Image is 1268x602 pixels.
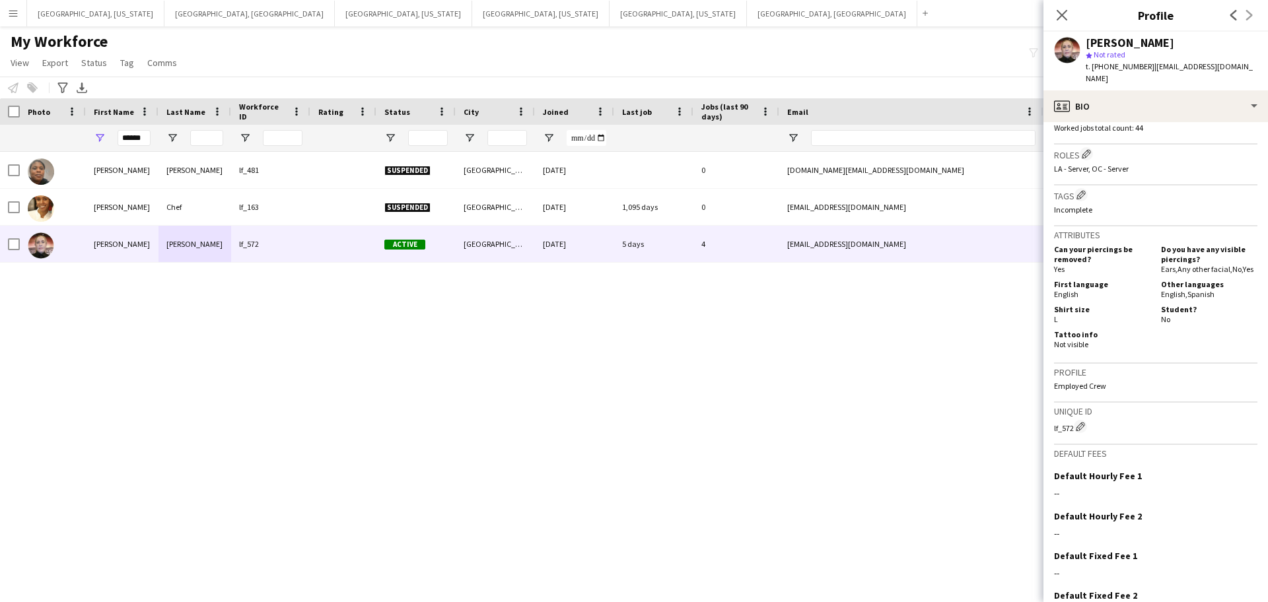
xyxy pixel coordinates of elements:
[1161,264,1178,274] span: Ears ,
[1054,339,1088,349] span: Not visible
[1054,366,1257,378] h3: Profile
[1161,279,1257,289] h5: Other languages
[231,189,310,225] div: lf_163
[779,226,1043,262] div: [EMAIL_ADDRESS][DOMAIN_NAME]
[28,158,54,185] img: Alicia Chambers
[1161,304,1257,314] h5: Student?
[1161,314,1170,324] span: No
[5,54,34,71] a: View
[1054,405,1257,417] h3: Unique ID
[335,1,472,26] button: [GEOGRAPHIC_DATA], [US_STATE]
[1054,527,1257,539] div: --
[81,57,107,69] span: Status
[1054,329,1150,339] h5: Tattoo info
[11,57,29,69] span: View
[86,189,158,225] div: [PERSON_NAME]
[1094,50,1125,59] span: Not rated
[456,152,535,188] div: [GEOGRAPHIC_DATA]
[1054,279,1150,289] h5: First language
[535,189,614,225] div: [DATE]
[120,57,134,69] span: Tag
[158,189,231,225] div: Chef
[147,57,177,69] span: Comms
[1054,205,1257,215] p: Incomplete
[610,1,747,26] button: [GEOGRAPHIC_DATA], [US_STATE]
[1054,244,1150,264] h5: Can your piercings be removed?
[166,107,205,117] span: Last Name
[118,130,151,146] input: First Name Filter Input
[74,80,90,96] app-action-btn: Export XLSX
[55,80,71,96] app-action-btn: Advanced filters
[76,54,112,71] a: Status
[1043,90,1268,122] div: Bio
[1161,244,1257,264] h5: Do you have any visible piercings?
[464,107,479,117] span: City
[27,1,164,26] button: [GEOGRAPHIC_DATA], [US_STATE]
[567,130,606,146] input: Joined Filter Input
[94,107,134,117] span: First Name
[384,132,396,144] button: Open Filter Menu
[166,132,178,144] button: Open Filter Menu
[1054,589,1137,601] h3: Default Fixed Fee 2
[543,132,555,144] button: Open Filter Menu
[1178,264,1232,274] span: Any other facial ,
[164,1,335,26] button: [GEOGRAPHIC_DATA], [GEOGRAPHIC_DATA]
[1054,289,1078,299] span: English
[384,107,410,117] span: Status
[384,166,431,176] span: Suspended
[11,32,108,51] span: My Workforce
[28,107,50,117] span: Photo
[384,240,425,250] span: Active
[614,226,693,262] div: 5 days
[1086,61,1154,71] span: t. [PHONE_NUMBER]
[535,152,614,188] div: [DATE]
[1243,264,1253,274] span: Yes
[239,132,251,144] button: Open Filter Menu
[747,1,917,26] button: [GEOGRAPHIC_DATA], [GEOGRAPHIC_DATA]
[1054,567,1257,579] div: --
[1043,7,1268,24] h3: Profile
[1232,264,1243,274] span: No ,
[1054,147,1257,161] h3: Roles
[1054,510,1142,522] h3: Default Hourly Fee 2
[1054,123,1257,133] p: Worked jobs total count: 44
[622,107,652,117] span: Last job
[384,203,431,213] span: Suspended
[142,54,182,71] a: Comms
[456,226,535,262] div: [GEOGRAPHIC_DATA]
[1054,487,1257,499] div: --
[1054,314,1058,324] span: L
[779,152,1043,188] div: [DOMAIN_NAME][EMAIL_ADDRESS][DOMAIN_NAME]
[614,189,693,225] div: 1,095 days
[1187,289,1215,299] span: Spanish
[190,130,223,146] input: Last Name Filter Input
[1054,448,1257,459] h3: Default fees
[1054,264,1065,274] span: Yes
[779,189,1043,225] div: [EMAIL_ADDRESS][DOMAIN_NAME]
[1086,37,1174,49] div: [PERSON_NAME]
[42,57,68,69] span: Export
[1054,550,1137,562] h3: Default Fixed Fee 1
[158,152,231,188] div: [PERSON_NAME]
[37,54,73,71] a: Export
[543,107,569,117] span: Joined
[1054,229,1257,241] h3: Attributes
[1054,304,1150,314] h5: Shirt size
[28,232,54,259] img: Alicia Tanzer
[1054,381,1257,391] p: Employed Crew
[115,54,139,71] a: Tag
[1054,164,1129,174] span: LA - Server, OC - Server
[1054,470,1142,482] h3: Default Hourly Fee 1
[787,132,799,144] button: Open Filter Menu
[86,152,158,188] div: [PERSON_NAME]
[693,152,779,188] div: 0
[1054,420,1257,433] div: lf_572
[1161,289,1187,299] span: English ,
[1086,61,1253,83] span: | [EMAIL_ADDRESS][DOMAIN_NAME]
[28,195,54,222] img: Alicia Chef
[86,226,158,262] div: [PERSON_NAME]
[535,226,614,262] div: [DATE]
[231,152,310,188] div: lf_481
[231,226,310,262] div: lf_572
[693,189,779,225] div: 0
